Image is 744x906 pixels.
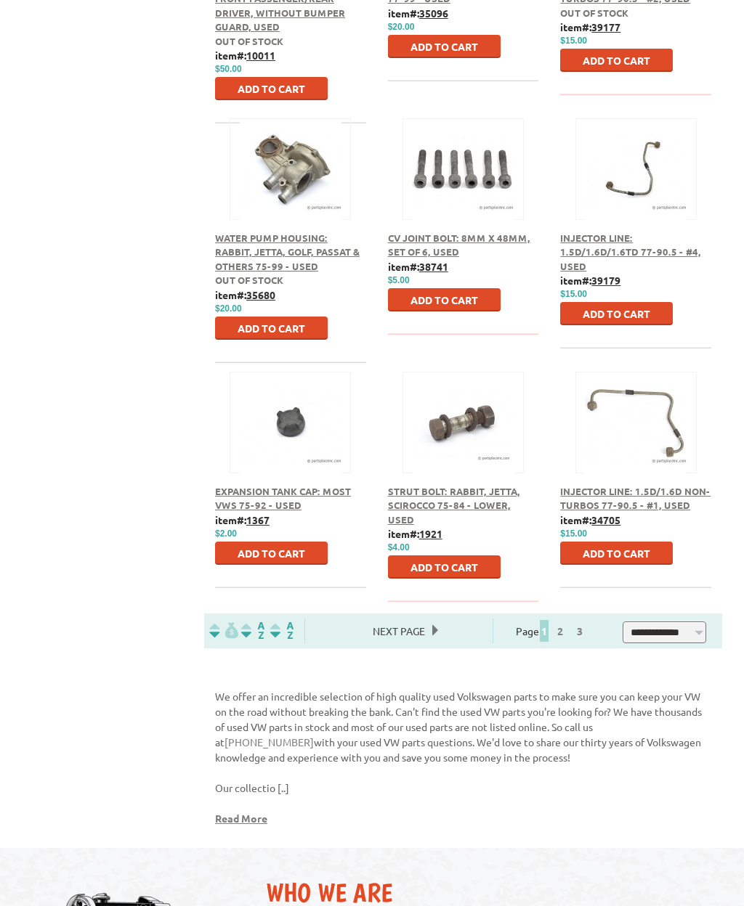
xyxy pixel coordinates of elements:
[215,36,283,48] span: Out of stock
[554,625,567,638] a: 2
[215,317,328,340] button: Add to Cart
[215,232,360,273] a: Water Pump Housing: Rabbit, Jetta, Golf, Passat & Others 75-99 - Used
[209,623,238,640] img: filterpricelow.svg
[238,623,267,640] img: Sort by Headline
[215,49,275,62] b: item#:
[388,486,520,526] a: Strut Bolt: Rabbit, Jetta, Scirocco 75-84 - Lower, USED
[215,65,242,75] span: $50.00
[388,289,501,312] button: Add to Cart
[560,486,711,513] a: Injector Line: 1.5D/1.6D non-turbos 77-90.5 - #1, Used
[215,514,270,527] b: item#:
[560,303,673,326] button: Add to Cart
[215,690,711,766] p: We offer an incredible selection of high quality used Volkswagen parts to make sure you can keep ...
[388,528,442,541] b: item#:
[388,556,501,579] button: Add to Cart
[493,619,612,644] div: Page
[238,83,305,96] span: Add to Cart
[388,276,410,286] span: $5.00
[215,304,242,314] span: $20.00
[411,41,478,54] span: Add to Cart
[560,7,628,20] span: Out of stock
[540,621,549,642] span: 1
[388,261,448,274] b: item#:
[560,290,587,300] span: $15.00
[591,274,620,287] u: 39179
[246,289,275,302] u: 35680
[560,49,673,73] button: Add to Cart
[246,49,275,62] u: 10011
[583,308,650,321] span: Add to Cart
[215,542,328,566] button: Add to Cart
[215,78,328,101] button: Add to Cart
[573,625,586,638] a: 3
[419,528,442,541] u: 1921
[388,7,448,20] b: item#:
[583,54,650,68] span: Add to Cart
[560,542,673,566] button: Add to Cart
[411,294,478,307] span: Add to Cart
[388,543,410,553] span: $4.00
[411,561,478,574] span: Add to Cart
[560,21,620,34] b: item#:
[365,625,432,638] a: Next Page
[238,547,305,560] span: Add to Cart
[560,514,620,527] b: item#:
[267,623,296,640] img: Sort by Sales Rank
[215,781,711,796] p: Our collectio [..]
[246,514,270,527] u: 1367
[560,36,587,46] span: $15.00
[215,274,283,287] span: Out of stock
[583,547,650,560] span: Add to Cart
[388,36,501,59] button: Add to Cart
[215,289,275,302] b: item#:
[419,261,448,274] u: 38741
[388,232,530,259] a: CV Joint Bolt: 8mm x 48mm, Set of 6, Used
[560,232,701,273] a: Injector Line: 1.5D/1.6D/1.6TD 77-90.5 - #4, Used
[388,23,415,33] span: $20.00
[225,736,314,749] a: [PHONE_NUMBER]
[591,21,620,34] u: 39177
[215,812,267,825] a: Read More
[365,621,432,642] span: Next Page
[560,274,620,287] b: item#:
[215,486,351,513] a: Expansion Tank Cap: Most VWs 75-92 - Used
[419,7,448,20] u: 35096
[215,529,237,539] span: $2.00
[238,322,305,335] span: Add to Cart
[591,514,620,527] u: 34705
[560,529,587,539] span: $15.00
